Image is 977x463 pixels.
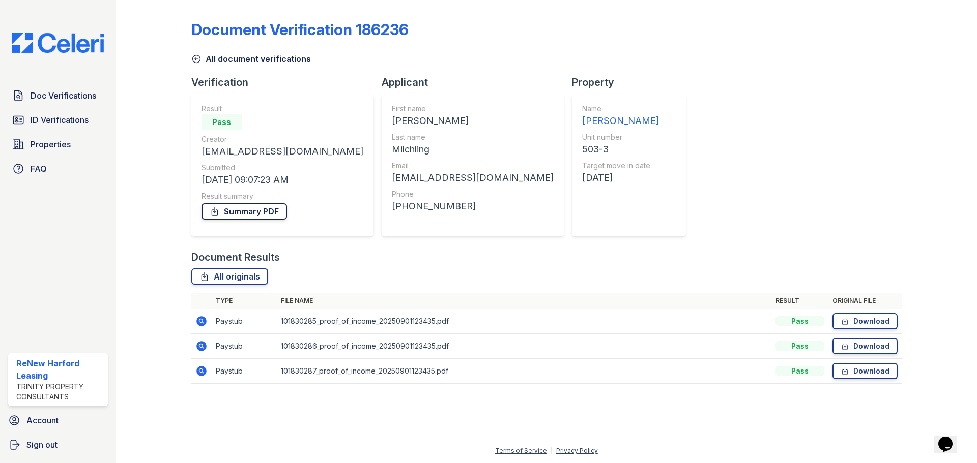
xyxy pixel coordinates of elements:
[191,250,280,264] div: Document Results
[582,104,659,128] a: Name [PERSON_NAME]
[582,171,659,185] div: [DATE]
[202,144,363,159] div: [EMAIL_ADDRESS][DOMAIN_NAME]
[582,132,659,142] div: Unit number
[582,142,659,157] div: 503-3
[392,104,554,114] div: First name
[8,85,108,106] a: Doc Verifications
[202,114,242,130] div: Pass
[582,104,659,114] div: Name
[212,309,277,334] td: Paystub
[392,114,554,128] div: [PERSON_NAME]
[392,132,554,142] div: Last name
[277,334,771,359] td: 101830286_proof_of_income_20250901123435.pdf
[4,410,112,430] a: Account
[191,20,409,39] div: Document Verification 186236
[277,293,771,309] th: File name
[202,203,287,220] a: Summary PDF
[26,414,59,426] span: Account
[8,110,108,130] a: ID Verifications
[775,341,824,351] div: Pass
[31,138,71,150] span: Properties
[392,161,554,171] div: Email
[382,75,572,89] div: Applicant
[4,435,112,455] a: Sign out
[775,366,824,376] div: Pass
[202,104,363,114] div: Result
[495,447,547,454] a: Terms of Service
[775,316,824,326] div: Pass
[832,338,898,354] a: Download
[202,191,363,201] div: Result summary
[392,199,554,213] div: [PHONE_NUMBER]
[16,382,104,402] div: Trinity Property Consultants
[832,363,898,379] a: Download
[582,114,659,128] div: [PERSON_NAME]
[191,75,382,89] div: Verification
[31,89,96,102] span: Doc Verifications
[828,293,902,309] th: Original file
[16,357,104,382] div: ReNew Harford Leasing
[202,134,363,144] div: Creator
[392,189,554,199] div: Phone
[8,134,108,155] a: Properties
[31,163,47,175] span: FAQ
[191,268,268,285] a: All originals
[832,313,898,329] a: Download
[8,159,108,179] a: FAQ
[551,447,553,454] div: |
[934,422,967,453] iframe: chat widget
[392,142,554,157] div: Milchling
[212,293,277,309] th: Type
[572,75,694,89] div: Property
[556,447,598,454] a: Privacy Policy
[771,293,828,309] th: Result
[582,161,659,171] div: Target move in date
[212,359,277,384] td: Paystub
[191,53,311,65] a: All document verifications
[392,171,554,185] div: [EMAIL_ADDRESS][DOMAIN_NAME]
[277,309,771,334] td: 101830285_proof_of_income_20250901123435.pdf
[202,163,363,173] div: Submitted
[212,334,277,359] td: Paystub
[4,33,112,53] img: CE_Logo_Blue-a8612792a0a2168367f1c8372b55b34899dd931a85d93a1a3d3e32e68fde9ad4.png
[31,114,89,126] span: ID Verifications
[26,439,58,451] span: Sign out
[277,359,771,384] td: 101830287_proof_of_income_20250901123435.pdf
[202,173,363,187] div: [DATE] 09:07:23 AM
